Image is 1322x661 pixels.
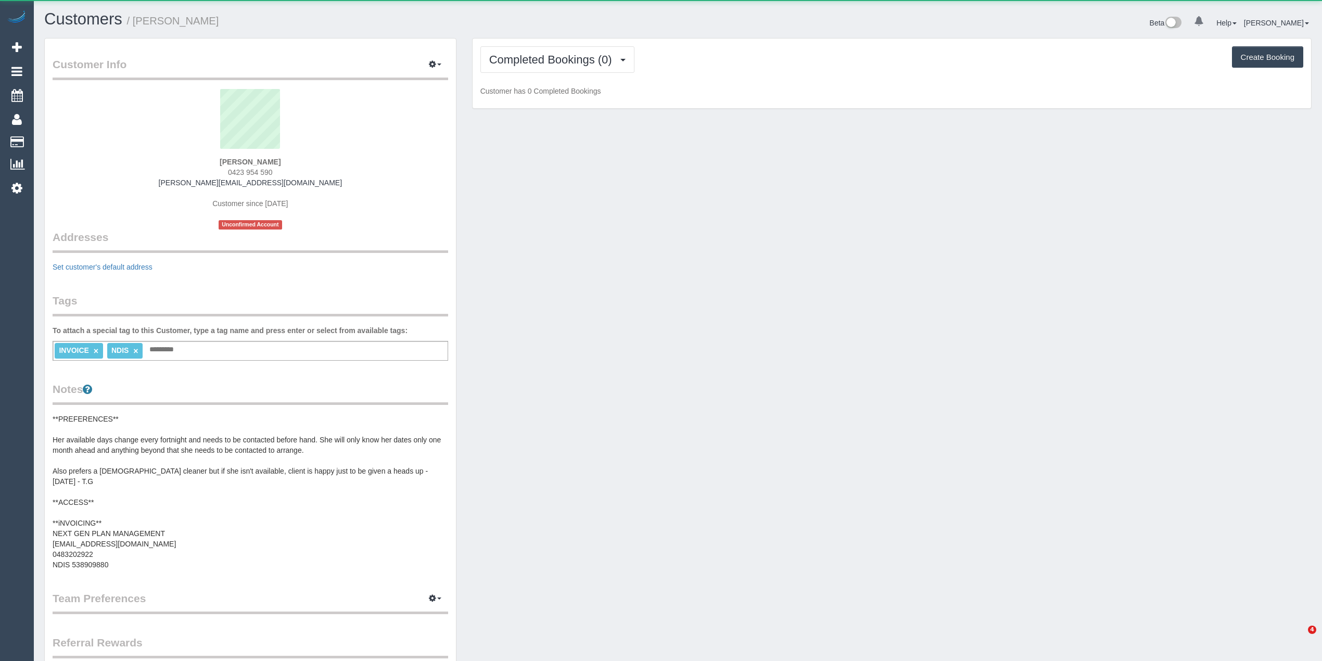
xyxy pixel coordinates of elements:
a: Beta [1150,19,1182,27]
legend: Tags [53,293,448,316]
span: NDIS [111,346,129,354]
button: Create Booking [1232,46,1303,68]
legend: Customer Info [53,57,448,80]
p: Customer has 0 Completed Bookings [480,86,1303,96]
span: Unconfirmed Account [219,220,282,229]
img: New interface [1164,17,1181,30]
a: Customers [44,10,122,28]
iframe: Intercom live chat [1287,626,1312,651]
legend: Team Preferences [53,591,448,614]
small: / [PERSON_NAME] [127,15,219,27]
legend: Referral Rewards [53,635,448,658]
pre: **PREFERENCES** Her available days change every fortnight and needs to be contacted before hand. ... [53,414,448,570]
strong: [PERSON_NAME] [220,158,281,166]
span: 0423 954 590 [228,168,273,176]
img: Automaid Logo [6,10,27,25]
span: 4 [1308,626,1316,634]
a: [PERSON_NAME][EMAIL_ADDRESS][DOMAIN_NAME] [159,179,342,187]
span: INVOICE [59,346,89,354]
legend: Notes [53,382,448,405]
a: Help [1216,19,1237,27]
span: Completed Bookings (0) [489,53,617,66]
a: × [133,347,138,355]
button: Completed Bookings (0) [480,46,634,73]
a: × [94,347,98,355]
span: Customer since [DATE] [212,199,288,208]
a: Set customer's default address [53,263,152,271]
a: [PERSON_NAME] [1244,19,1309,27]
label: To attach a special tag to this Customer, type a tag name and press enter or select from availabl... [53,325,408,336]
